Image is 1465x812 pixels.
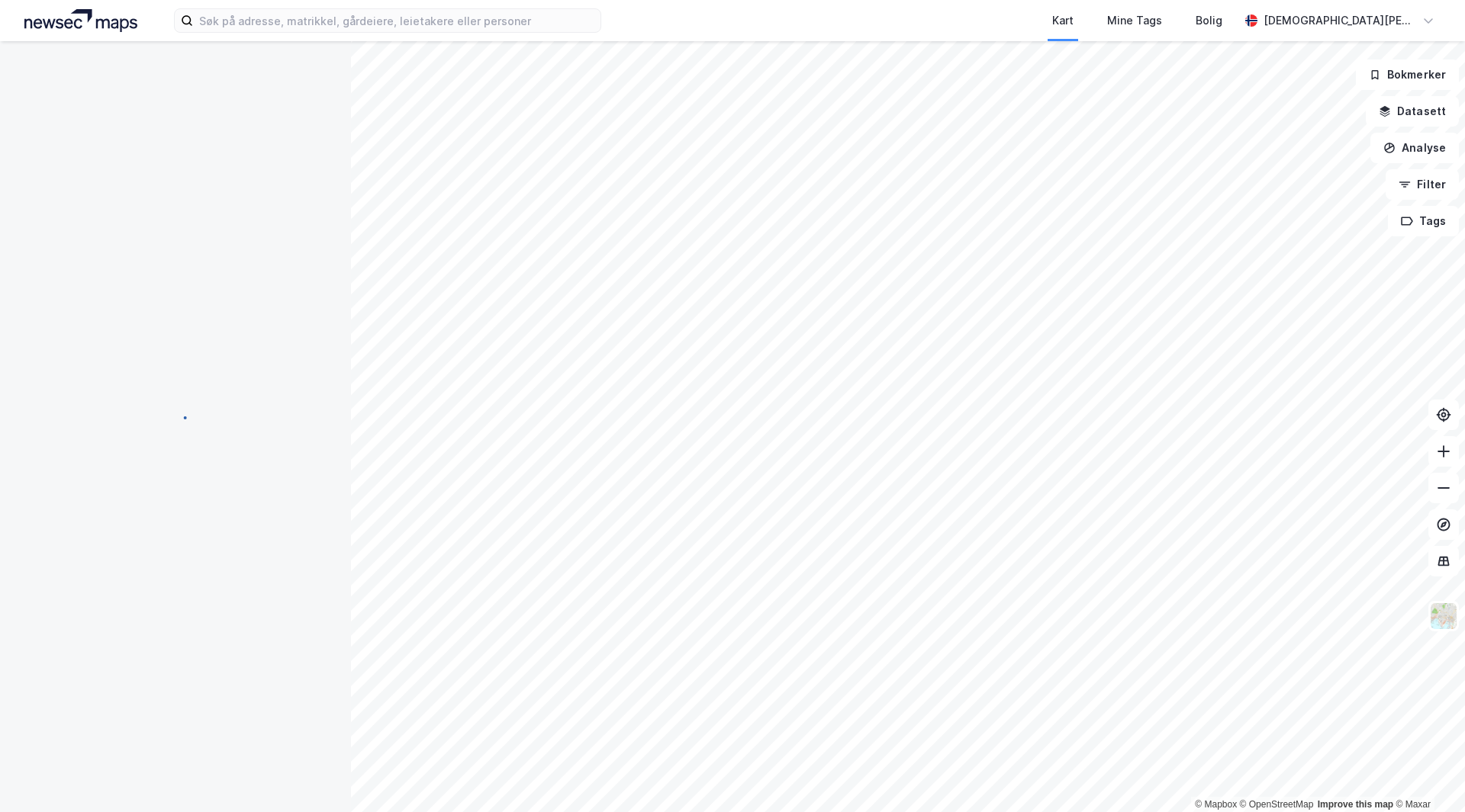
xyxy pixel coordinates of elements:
[1370,133,1459,163] button: Analyse
[1388,206,1459,236] button: Tags
[1429,602,1458,631] img: Z
[1389,739,1465,812] iframe: Chat Widget
[1318,799,1393,810] a: Improve this map
[163,406,188,430] img: spinner.a6d8c91a73a9ac5275cf975e30b51cfb.svg
[1356,59,1459,90] button: Bokmerker
[1052,11,1074,30] div: Kart
[1366,96,1459,127] button: Datasett
[1196,11,1222,30] div: Bolig
[1264,11,1416,30] div: [DEMOGRAPHIC_DATA][PERSON_NAME]
[1386,169,1459,200] button: Filter
[1195,799,1237,810] a: Mapbox
[193,9,600,32] input: Søk på adresse, matrikkel, gårdeiere, leietakere eller personer
[24,9,137,32] img: logo.a4113a55bc3d86da70a041830d287a7e.svg
[1240,799,1314,810] a: OpenStreetMap
[1107,11,1162,30] div: Mine Tags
